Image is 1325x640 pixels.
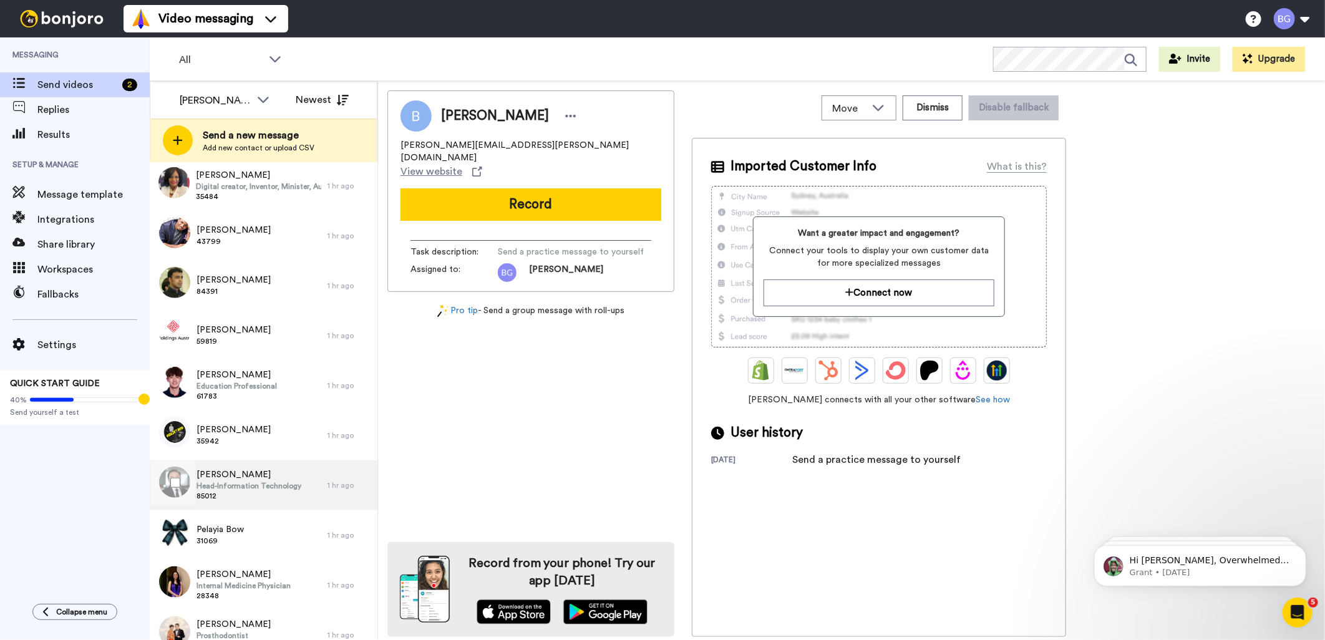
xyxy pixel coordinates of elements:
span: Workspaces [37,262,150,277]
img: bg.png [498,263,517,282]
img: aee20f05-ddb2-4f2a-b30b-889403f0cf71.png [159,317,190,348]
span: Send a new message [203,128,314,143]
button: Dismiss [903,95,963,120]
img: Image of Brittany Garcia [400,100,432,132]
span: [PERSON_NAME] [196,169,321,182]
div: [PERSON_NAME] [PERSON_NAME] [180,93,251,108]
div: 1 hr ago [328,231,371,241]
span: Video messaging [158,10,253,27]
img: Shopify [751,361,771,381]
span: Want a greater impact and engagement? [764,227,994,240]
div: 1 hr ago [328,281,371,291]
span: [PERSON_NAME] [529,263,603,282]
span: Results [37,127,150,142]
img: ConvertKit [886,361,906,381]
span: Digital creator, Inventor, Minister, Author, Actress [196,182,321,192]
span: Connect your tools to display your own customer data for more specialized messages [764,245,994,269]
img: vm-color.svg [131,9,151,29]
span: Share library [37,237,150,252]
span: [PERSON_NAME][EMAIL_ADDRESS][PERSON_NAME][DOMAIN_NAME] [400,139,661,164]
div: 2 [122,79,137,91]
span: Move [832,101,866,116]
img: appstore [477,599,551,624]
span: [PERSON_NAME] [441,107,549,125]
h4: Record from your phone! Try our app [DATE] [462,555,662,589]
span: Integrations [37,212,150,227]
span: Collapse menu [56,607,107,617]
button: Upgrade [1233,47,1305,72]
img: 9ccc6ac0-1208-4576-b3b7-1d4a09d0141d.jpg [159,267,190,298]
span: [PERSON_NAME] [197,369,277,381]
iframe: Intercom live chat [1283,598,1313,628]
a: Pro tip [437,304,478,318]
img: Hubspot [818,361,838,381]
span: 31069 [197,536,244,546]
button: Collapse menu [32,604,117,620]
img: bj-logo-header-white.svg [15,10,109,27]
span: View website [400,164,462,179]
span: Education Professional [197,381,277,391]
img: 9f926bb9-adce-45b9-8fc7-ace619536422.jpg [159,417,190,448]
span: 85012 [197,491,301,501]
span: 28348 [197,591,291,601]
span: Send videos [37,77,117,92]
span: User history [730,424,803,442]
span: Pelayia Bow [197,523,244,536]
span: Replies [37,102,150,117]
span: Imported Customer Info [730,157,876,176]
span: 5 [1308,598,1318,608]
span: All [179,52,263,67]
img: magic-wand.svg [437,304,449,318]
a: Invite [1159,47,1220,72]
img: a505d8a2-b935-4ade-80d7-f5db9084ef22.jpg [159,516,190,548]
span: 35942 [197,436,271,446]
span: 43799 [197,236,271,246]
img: Drip [953,361,973,381]
span: Head-Information Technology [197,481,301,491]
span: Send yourself a test [10,407,140,417]
span: 84391 [197,286,271,296]
span: [PERSON_NAME] [197,568,291,581]
div: [DATE] [711,455,792,467]
img: ActiveCampaign [852,361,872,381]
span: 61783 [197,391,277,401]
span: 59819 [197,336,271,346]
div: 1 hr ago [328,381,371,390]
div: - Send a group message with roll-ups [387,304,674,318]
div: 1 hr ago [328,580,371,590]
div: 1 hr ago [328,530,371,540]
span: Fallbacks [37,287,150,302]
div: 1 hr ago [328,331,371,341]
img: Ontraport [785,361,805,381]
div: 1 hr ago [328,630,371,640]
img: e0270f96-0c6b-4fce-b5cf-6d04c7a889cc.jpg [158,167,190,198]
iframe: Intercom notifications message [1075,519,1325,606]
a: Connect now [764,279,994,306]
a: View website [400,164,482,179]
div: 1 hr ago [328,480,371,490]
div: 1 hr ago [328,430,371,440]
div: What is this? [987,159,1047,174]
span: [PERSON_NAME] [197,468,301,481]
img: Patreon [920,361,939,381]
button: Newest [286,87,358,112]
img: GoHighLevel [987,361,1007,381]
button: Record [400,188,661,221]
span: Internal Medicine Physician [197,581,291,591]
span: Send a practice message to yourself [498,246,644,258]
span: 40% [10,395,27,405]
span: Assigned to: [410,263,498,282]
div: Tooltip anchor [138,394,150,405]
span: 35484 [196,192,321,201]
span: [PERSON_NAME] [197,274,271,286]
button: Disable fallback [969,95,1059,120]
span: Message template [37,187,150,202]
span: Add new contact or upload CSV [203,143,314,153]
img: b136145c-6e7b-49e6-bc8e-6738056a5622.jpg [159,566,190,598]
span: [PERSON_NAME] [197,324,271,336]
img: download [400,556,450,623]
